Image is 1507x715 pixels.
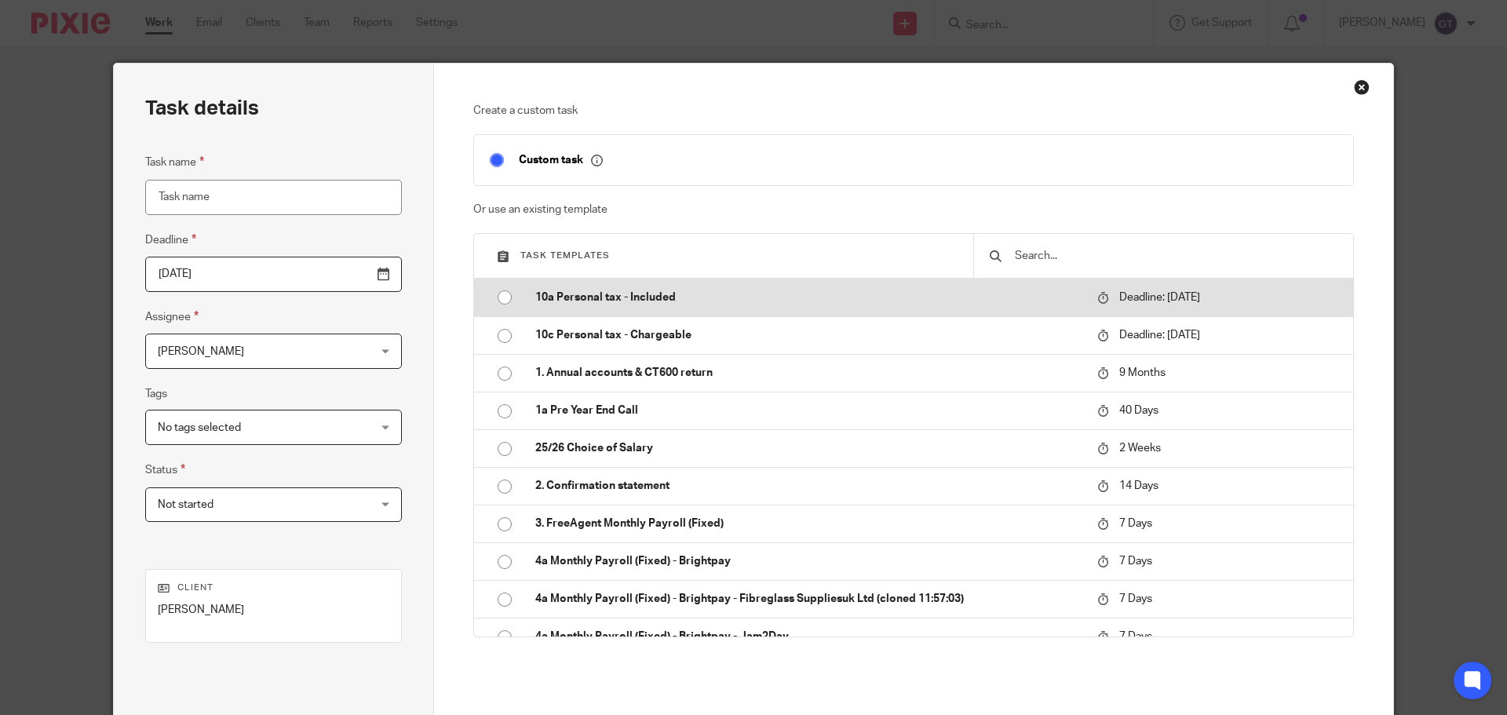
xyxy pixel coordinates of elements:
[145,95,259,122] h2: Task details
[1119,292,1200,303] span: Deadline: [DATE]
[158,346,244,357] span: [PERSON_NAME]
[473,202,1355,217] p: Or use an existing template
[158,422,241,433] span: No tags selected
[145,231,196,249] label: Deadline
[535,478,1082,494] p: 2. Confirmation statement
[1119,593,1152,604] span: 7 Days
[535,440,1082,456] p: 25/26 Choice of Salary
[1119,330,1200,341] span: Deadline: [DATE]
[535,629,1082,644] p: 4a Monthly Payroll (Fixed) - Brightpay - Jam2Day
[1119,631,1152,642] span: 7 Days
[1119,367,1166,378] span: 9 Months
[519,153,603,167] p: Custom task
[158,582,389,594] p: Client
[1013,247,1337,264] input: Search...
[1354,79,1370,95] div: Close this dialog window
[535,591,1082,607] p: 4a Monthly Payroll (Fixed) - Brightpay - Fibreglass Suppliesuk Ltd (cloned 11:57:03)
[1119,556,1152,567] span: 7 Days
[158,499,213,510] span: Not started
[145,180,402,215] input: Task name
[145,153,204,171] label: Task name
[535,553,1082,569] p: 4a Monthly Payroll (Fixed) - Brightpay
[535,403,1082,418] p: 1a Pre Year End Call
[535,365,1082,381] p: 1. Annual accounts & CT600 return
[535,290,1082,305] p: 10a Personal tax - Included
[145,386,167,402] label: Tags
[1119,405,1159,416] span: 40 Days
[145,461,185,479] label: Status
[520,251,610,260] span: Task templates
[1119,443,1161,454] span: 2 Weeks
[535,516,1082,531] p: 3. FreeAgent Monthly Payroll (Fixed)
[145,257,402,292] input: Pick a date
[158,602,389,618] p: [PERSON_NAME]
[473,103,1355,119] p: Create a custom task
[145,308,199,326] label: Assignee
[1119,518,1152,529] span: 7 Days
[1119,480,1159,491] span: 14 Days
[535,327,1082,343] p: 10c Personal tax - Chargeable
